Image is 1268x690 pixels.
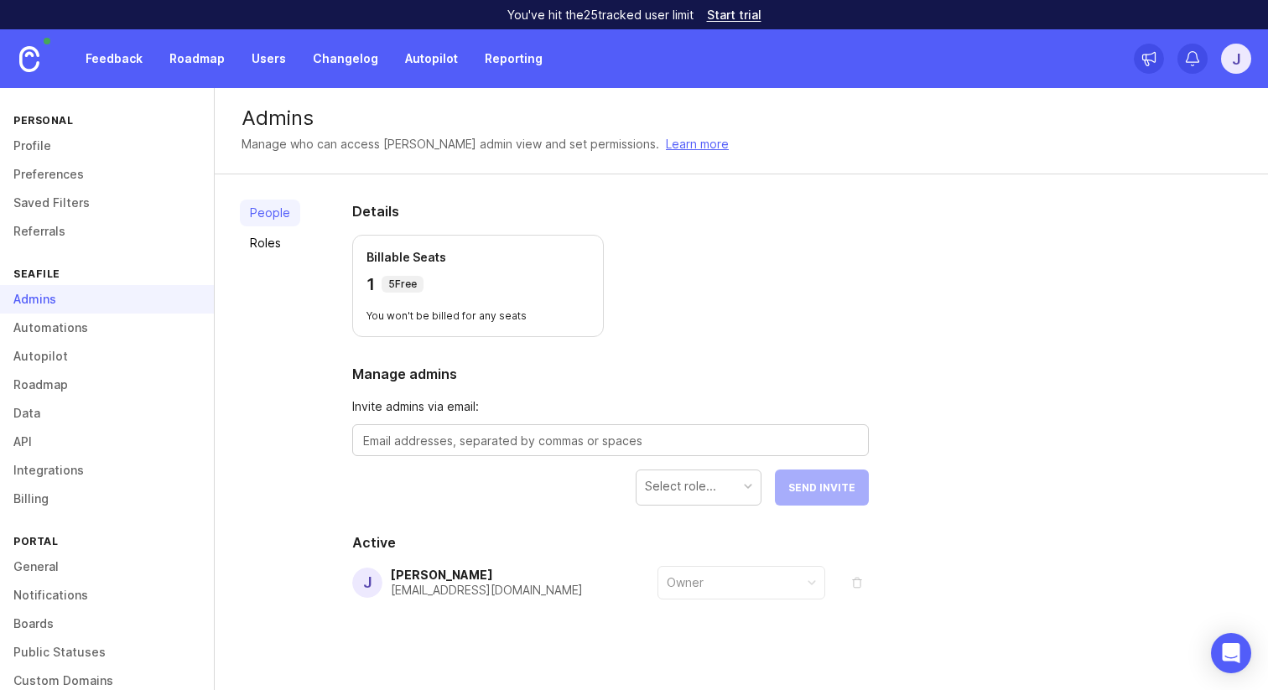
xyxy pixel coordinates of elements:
a: Users [242,44,296,74]
a: Learn more [666,135,729,153]
a: Changelog [303,44,388,74]
div: [EMAIL_ADDRESS][DOMAIN_NAME] [391,584,583,596]
div: Manage who can access [PERSON_NAME] admin view and set permissions. [242,135,659,153]
a: Autopilot [395,44,468,74]
button: remove [845,571,869,594]
button: j [1221,44,1251,74]
a: Feedback [75,44,153,74]
a: Start trial [707,9,761,21]
span: Invite admins via email: [352,397,869,416]
div: Open Intercom Messenger [1211,633,1251,673]
h2: Active [352,532,869,553]
a: Roles [240,230,300,257]
p: You won't be billed for any seats [366,309,590,323]
div: Select role... [645,477,716,495]
p: Billable Seats [366,249,590,266]
p: 1 [366,272,375,296]
div: Owner [667,573,704,592]
h2: Details [352,201,869,221]
img: Canny Home [19,46,39,72]
a: People [240,200,300,226]
a: Roadmap [159,44,235,74]
h2: Manage admins [352,364,869,384]
div: j [352,568,382,598]
a: Reporting [475,44,553,74]
div: Admins [242,108,1241,128]
p: 5 Free [388,278,417,291]
div: [PERSON_NAME] [391,569,583,581]
p: You've hit the 25 tracked user limit [507,7,694,23]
